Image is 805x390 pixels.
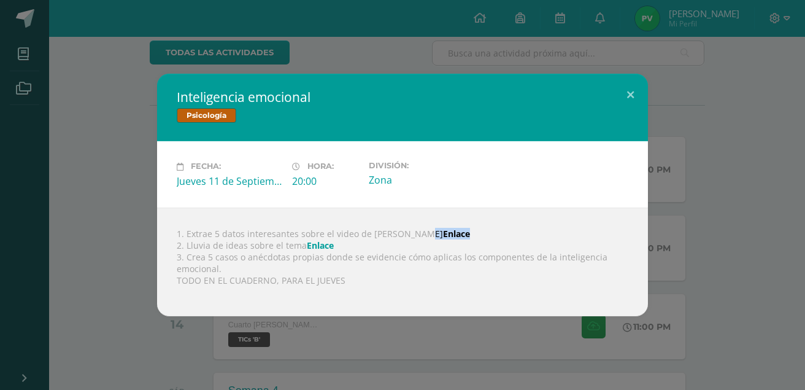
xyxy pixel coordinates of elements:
[191,162,221,171] span: Fecha:
[307,240,334,251] a: Enlace
[157,208,648,316] div: 1. Extrae 5 datos interesantes sobre el video de [PERSON_NAME] 2. Lluvia de ideas sobre el tema 3...
[177,88,628,106] h2: Inteligencia emocional
[292,174,359,188] div: 20:00
[177,174,282,188] div: Jueves 11 de Septiembre
[177,108,236,123] span: Psicología
[369,173,474,187] div: Zona
[443,228,470,240] a: Enlace
[613,74,648,115] button: Close (Esc)
[369,161,474,170] label: División:
[307,162,334,171] span: Hora:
